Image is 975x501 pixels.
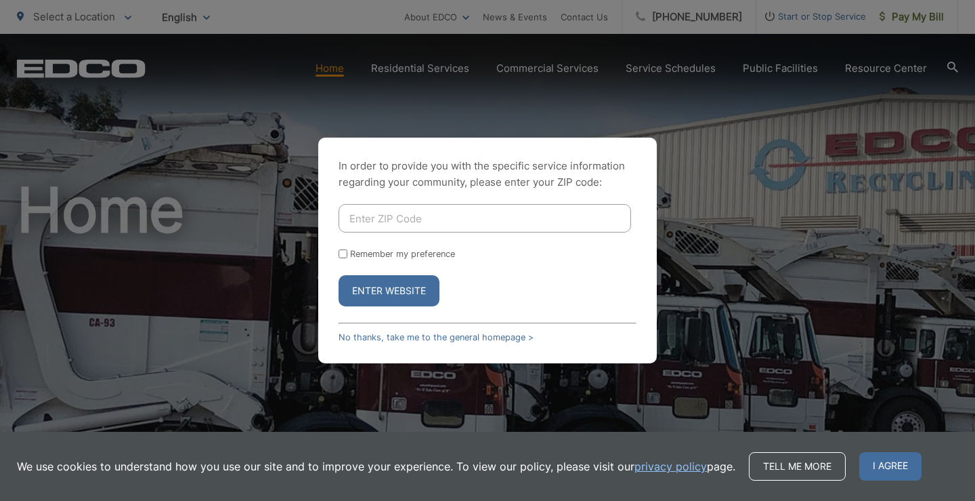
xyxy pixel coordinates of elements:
p: In order to provide you with the specific service information regarding your community, please en... [339,158,636,191]
span: I agree [859,452,922,481]
a: Tell me more [749,452,846,481]
label: Remember my preference [350,249,455,259]
p: We use cookies to understand how you use our site and to improve your experience. To view our pol... [17,458,735,475]
button: Enter Website [339,275,439,306]
input: Enter ZIP Code [339,204,631,233]
a: privacy policy [634,458,707,475]
a: No thanks, take me to the general homepage > [339,332,534,342]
